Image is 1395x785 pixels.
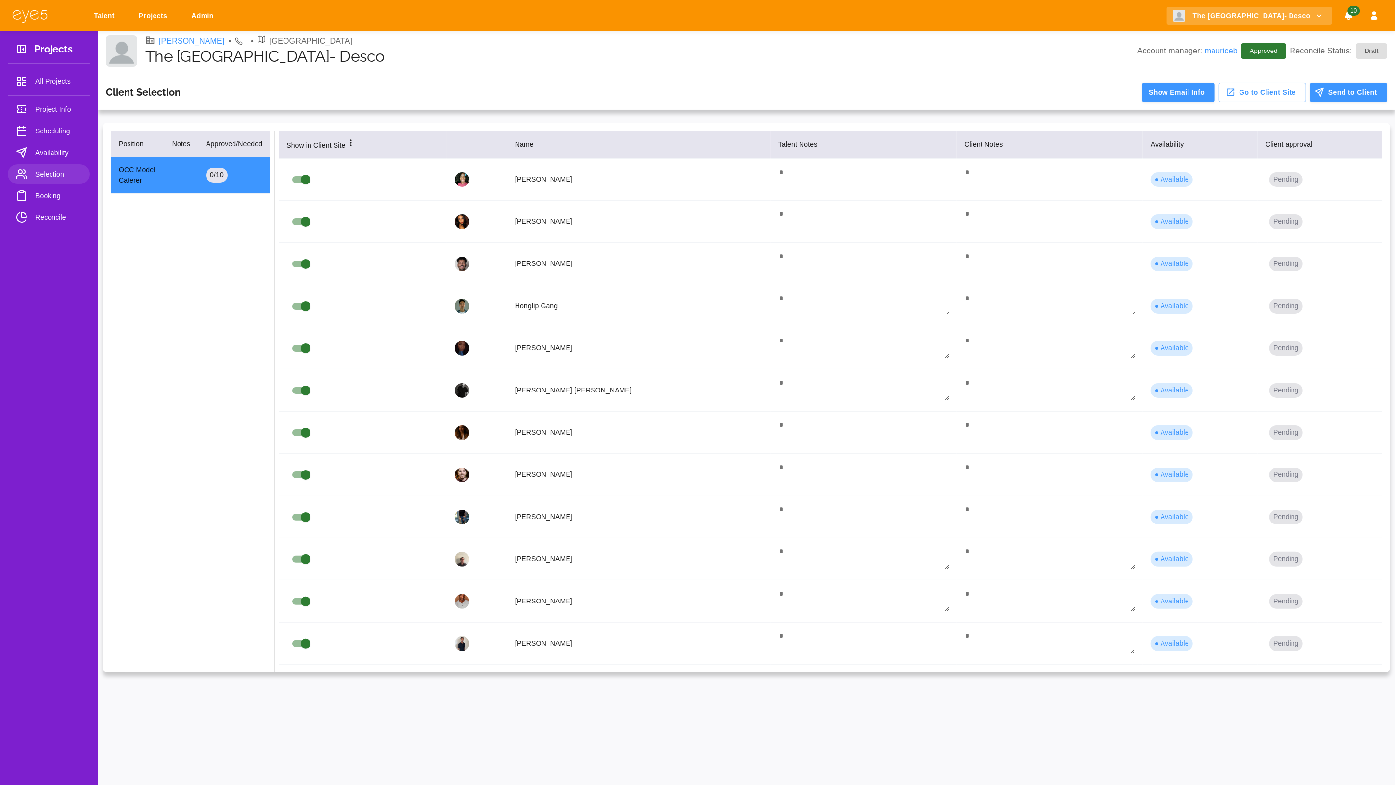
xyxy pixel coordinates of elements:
span: 10 [1347,6,1360,16]
div: ● Available [1151,341,1193,356]
img: profile_picture [455,341,469,356]
img: Client logo [1173,10,1185,22]
button: Send to Client [1310,83,1387,102]
td: [PERSON_NAME] [507,538,771,580]
td: [PERSON_NAME] [507,496,771,538]
img: profile_picture [455,468,469,482]
img: profile_picture [455,172,469,187]
span: Booking [35,190,82,202]
a: Admin [185,7,224,25]
td: Honglip Gang [507,285,771,327]
div: ● Available [1151,214,1193,229]
img: profile_picture [455,425,469,440]
button: Pending [1269,425,1302,440]
td: [PERSON_NAME] [507,665,771,707]
span: Selection [35,168,82,180]
div: ● Available [1151,257,1193,271]
td: [PERSON_NAME] [507,623,771,665]
p: Reconcile Status: [1290,43,1387,59]
td: [PERSON_NAME] [PERSON_NAME] [507,369,771,412]
a: mauriceb [1205,47,1238,55]
div: ● Available [1151,636,1193,651]
button: Pending [1269,510,1302,524]
a: Selection [8,164,90,184]
img: profile_picture [455,383,469,398]
div: ● Available [1151,510,1193,524]
li: • [229,35,232,47]
span: Approved [1244,46,1284,56]
button: Pending [1269,552,1302,567]
button: Pending [1269,214,1302,229]
button: The [GEOGRAPHIC_DATA]- Desco [1167,7,1332,25]
span: All Projects [35,76,82,87]
h3: Client Selection [106,86,181,98]
button: Pending [1269,636,1302,651]
h1: The [GEOGRAPHIC_DATA]- Desco [145,47,1137,66]
td: [PERSON_NAME] [507,412,771,454]
span: Reconcile [35,211,82,223]
img: profile_picture [455,510,469,524]
td: [PERSON_NAME] [507,580,771,623]
p: [GEOGRAPHIC_DATA] [269,35,352,47]
button: Pending [1269,172,1302,187]
a: Talent [87,7,125,25]
a: Reconcile [8,208,90,227]
img: Client logo [106,35,137,67]
span: Draft [1359,46,1385,56]
td: [PERSON_NAME] [507,454,771,496]
h3: Projects [34,43,73,58]
th: Notes [164,131,198,157]
button: Notifications [1340,7,1358,25]
img: profile_picture [455,299,469,314]
a: Projects [132,7,177,25]
div: ● Available [1151,299,1193,314]
a: All Projects [8,72,90,91]
li: • [251,35,254,47]
img: profile_picture [455,594,469,609]
td: [PERSON_NAME] [507,158,771,201]
span: Scheduling [35,125,82,137]
div: ● Available [1151,383,1193,398]
div: ● Available [1151,172,1193,187]
th: Client Notes [957,131,1143,159]
img: profile_picture [455,214,469,229]
th: Client approval [1258,131,1382,159]
a: Booking [8,186,90,206]
button: Pending [1269,594,1302,609]
button: Pending [1269,341,1302,356]
th: Position [111,131,164,157]
p: Account manager: [1137,45,1238,57]
th: Name [507,131,771,159]
div: ● Available [1151,594,1193,609]
div: ● Available [1151,552,1193,567]
td: [PERSON_NAME] [507,327,771,369]
a: Availability [8,143,90,162]
th: Show in Client Site [279,131,447,159]
div: ● Available [1151,468,1193,482]
img: profile_picture [455,636,469,651]
a: Scheduling [8,121,90,141]
th: Availability [1143,131,1258,159]
a: [PERSON_NAME] [159,35,225,47]
th: Approved/Needed [198,131,270,157]
button: Go to Client Site [1219,83,1307,102]
span: Project Info [35,104,82,115]
button: Pending [1269,257,1302,271]
button: Pending [1269,383,1302,398]
img: eye5 [12,9,48,23]
button: Pending [1269,299,1302,314]
button: Pending [1269,468,1302,482]
button: Show Email Info [1142,83,1214,102]
div: 0 / 10 [206,168,228,183]
div: ● Available [1151,425,1193,440]
td: [PERSON_NAME] [507,201,771,243]
img: profile_picture [455,257,469,271]
span: Availability [35,147,82,158]
img: profile_picture [455,552,469,567]
th: Talent Notes [771,131,957,159]
a: Project Info [8,100,90,119]
td: [PERSON_NAME] [507,243,771,285]
td: OCC Model Caterer [111,157,164,194]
